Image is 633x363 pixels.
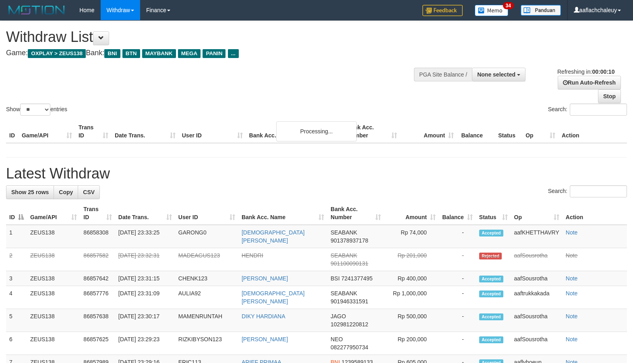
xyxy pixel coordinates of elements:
[331,336,343,342] span: NEO
[479,336,503,343] span: Accepted
[563,202,627,225] th: Action
[475,5,509,16] img: Button%20Memo.svg
[521,5,561,16] img: panduan.png
[479,276,503,282] span: Accepted
[566,313,578,319] a: Note
[242,252,263,259] a: HENDRI
[276,121,357,141] div: Processing...
[175,309,238,332] td: MAMENRUNTAH
[422,5,463,16] img: Feedback.jpg
[6,185,54,199] a: Show 25 rows
[566,252,578,259] a: Note
[384,202,439,225] th: Amount: activate to sort column ascending
[598,89,621,103] a: Stop
[28,49,86,58] span: OXPLAY > ZEUS138
[511,271,563,286] td: aafSousrotha
[570,185,627,197] input: Search:
[570,104,627,116] input: Search:
[476,202,511,225] th: Status: activate to sort column ascending
[238,202,327,225] th: Bank Acc. Name: activate to sort column ascending
[479,253,502,259] span: Rejected
[331,298,368,305] span: Copy 901946331591 to clipboard
[27,248,80,271] td: ZEUS138
[6,332,27,355] td: 6
[6,271,27,286] td: 3
[511,309,563,332] td: aafSousrotha
[566,290,578,297] a: Note
[6,248,27,271] td: 2
[27,309,80,332] td: ZEUS138
[78,185,100,199] a: CSV
[384,225,439,248] td: Rp 74,000
[6,202,27,225] th: ID: activate to sort column descending
[104,49,120,58] span: BNI
[19,120,75,143] th: Game/API
[59,189,73,195] span: Copy
[80,332,115,355] td: 86857625
[242,290,305,305] a: [DEMOGRAPHIC_DATA][PERSON_NAME]
[592,68,614,75] strong: 00:00:10
[27,286,80,309] td: ZEUS138
[80,248,115,271] td: 86857582
[331,344,368,351] span: Copy 082277950734 to clipboard
[522,120,559,143] th: Op
[439,248,476,271] td: -
[175,225,238,248] td: GARONG0
[331,237,368,244] span: Copy 901378937178 to clipboard
[80,202,115,225] th: Trans ID: activate to sort column ascending
[178,49,201,58] span: MEGA
[115,271,175,286] td: [DATE] 23:31:15
[83,189,95,195] span: CSV
[384,332,439,355] td: Rp 200,000
[175,286,238,309] td: AULIA92
[479,230,503,236] span: Accepted
[80,271,115,286] td: 86857642
[115,248,175,271] td: [DATE] 23:32:31
[343,120,400,143] th: Bank Acc. Number
[331,252,357,259] span: SEABANK
[115,332,175,355] td: [DATE] 23:29:23
[557,68,614,75] span: Refreshing in:
[27,271,80,286] td: ZEUS138
[175,271,238,286] td: CHENK123
[115,225,175,248] td: [DATE] 23:33:25
[511,248,563,271] td: aafSousrotha
[115,202,175,225] th: Date Trans.: activate to sort column ascending
[479,290,503,297] span: Accepted
[6,104,67,116] label: Show entries
[503,2,514,9] span: 34
[228,49,239,58] span: ...
[27,332,80,355] td: ZEUS138
[457,120,495,143] th: Balance
[331,313,346,319] span: JAGO
[558,76,621,89] a: Run Auto-Refresh
[548,104,627,116] label: Search:
[203,49,225,58] span: PANIN
[27,225,80,248] td: ZEUS138
[439,202,476,225] th: Balance: activate to sort column ascending
[331,321,368,328] span: Copy 102981220812 to clipboard
[477,71,515,78] span: None selected
[479,313,503,320] span: Accepted
[331,275,340,282] span: BSI
[80,309,115,332] td: 86857638
[179,120,246,143] th: User ID
[6,166,627,182] h1: Latest Withdraw
[384,286,439,309] td: Rp 1,000,000
[439,271,476,286] td: -
[341,275,373,282] span: Copy 7241377495 to clipboard
[511,286,563,309] td: aaftrukkakada
[246,120,344,143] th: Bank Acc. Name
[11,189,49,195] span: Show 25 rows
[400,120,457,143] th: Amount
[6,286,27,309] td: 4
[384,248,439,271] td: Rp 201,000
[122,49,140,58] span: BTN
[511,332,563,355] td: aafSousrotha
[548,185,627,197] label: Search:
[175,202,238,225] th: User ID: activate to sort column ascending
[511,225,563,248] td: aafKHETTHAVRY
[331,229,357,236] span: SEABANK
[331,260,368,267] span: Copy 901100090131 to clipboard
[6,29,414,45] h1: Withdraw List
